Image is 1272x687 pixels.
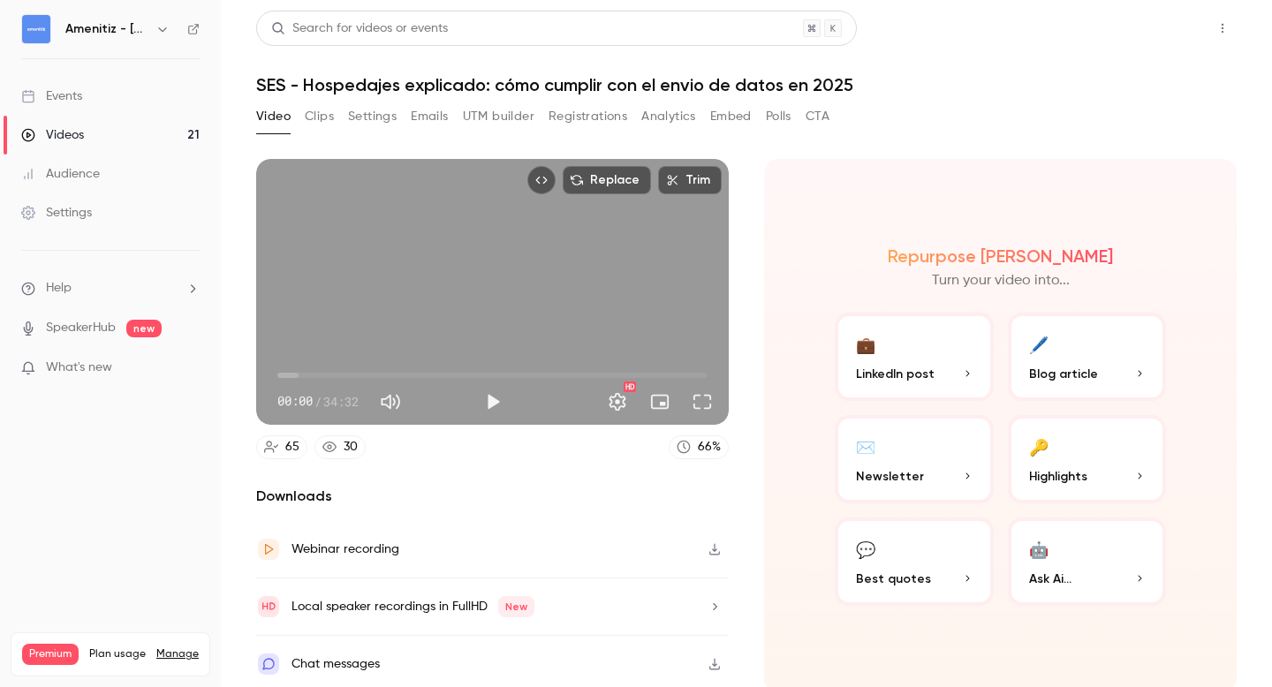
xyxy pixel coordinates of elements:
[271,19,448,38] div: Search for videos or events
[21,165,100,183] div: Audience
[22,15,50,43] img: Amenitiz - España 🇪🇸
[835,313,994,401] button: 💼LinkedIn post
[463,102,534,131] button: UTM builder
[549,102,627,131] button: Registrations
[710,102,752,131] button: Embed
[21,204,92,222] div: Settings
[21,126,84,144] div: Videos
[373,384,408,419] button: Mute
[856,330,875,358] div: 💼
[126,320,162,337] span: new
[932,270,1070,291] p: Turn your video into...
[856,433,875,460] div: ✉️
[46,319,116,337] a: SpeakerHub
[314,435,366,459] a: 30
[600,384,635,419] button: Settings
[1008,517,1167,606] button: 🤖Ask Ai...
[256,74,1237,95] h1: SES - Hospedajes explicado: cómo cumplir con el envio de datos en 2025
[1029,467,1087,486] span: Highlights
[1029,365,1098,383] span: Blog article
[305,102,334,131] button: Clips
[1029,570,1071,588] span: Ask Ai...
[277,392,359,411] div: 00:00
[806,102,829,131] button: CTA
[1124,11,1194,46] button: Share
[291,539,399,560] div: Webinar recording
[888,245,1113,267] h2: Repurpose [PERSON_NAME]
[256,102,291,131] button: Video
[348,102,397,131] button: Settings
[156,647,199,661] a: Manage
[1029,535,1049,562] div: 🤖
[256,435,307,459] a: 65
[291,653,380,675] div: Chat messages
[856,570,931,588] span: Best quotes
[766,102,791,131] button: Polls
[563,166,651,194] button: Replace
[475,384,511,419] button: Play
[178,360,200,376] iframe: Noticeable Trigger
[277,392,313,411] span: 00:00
[835,415,994,503] button: ✉️Newsletter
[344,438,358,457] div: 30
[498,596,534,617] span: New
[411,102,448,131] button: Emails
[698,438,721,457] div: 66 %
[291,596,534,617] div: Local speaker recordings in FullHD
[642,384,678,419] button: Turn on miniplayer
[89,647,146,661] span: Plan usage
[46,279,72,298] span: Help
[65,20,148,38] h6: Amenitiz - [GEOGRAPHIC_DATA] 🇪🇸
[624,381,636,392] div: HD
[1008,415,1167,503] button: 🔑Highlights
[527,166,556,194] button: Embed video
[314,392,322,411] span: /
[835,517,994,606] button: 💬Best quotes
[669,435,729,459] a: 66%
[658,166,722,194] button: Trim
[856,365,935,383] span: LinkedIn post
[21,279,200,298] li: help-dropdown-opener
[1008,313,1167,401] button: 🖊️Blog article
[1208,14,1237,42] button: Top Bar Actions
[856,535,875,562] div: 💬
[856,467,924,486] span: Newsletter
[641,102,696,131] button: Analytics
[21,87,82,105] div: Events
[1029,433,1049,460] div: 🔑
[22,644,79,665] span: Premium
[46,359,112,377] span: What's new
[323,392,359,411] span: 34:32
[1029,330,1049,358] div: 🖊️
[285,438,299,457] div: 65
[256,486,729,507] h2: Downloads
[685,384,720,419] button: Full screen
